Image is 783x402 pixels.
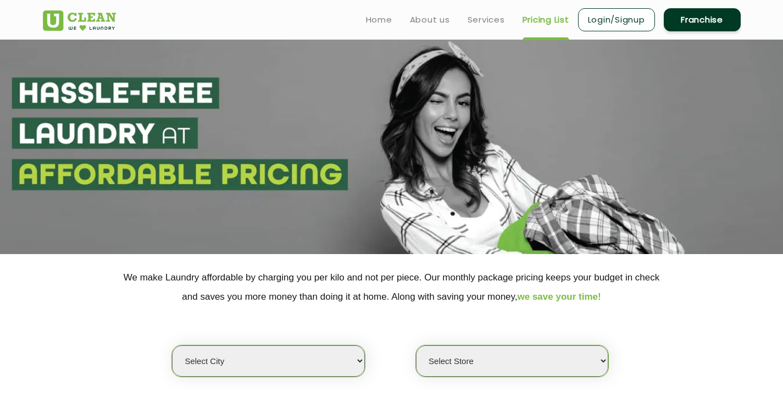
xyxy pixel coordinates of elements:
[523,13,569,26] a: Pricing List
[43,10,116,31] img: UClean Laundry and Dry Cleaning
[468,13,505,26] a: Services
[410,13,450,26] a: About us
[578,8,655,31] a: Login/Signup
[366,13,392,26] a: Home
[664,8,741,31] a: Franchise
[43,268,741,306] p: We make Laundry affordable by charging you per kilo and not per piece. Our monthly package pricin...
[518,291,601,302] span: we save your time!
